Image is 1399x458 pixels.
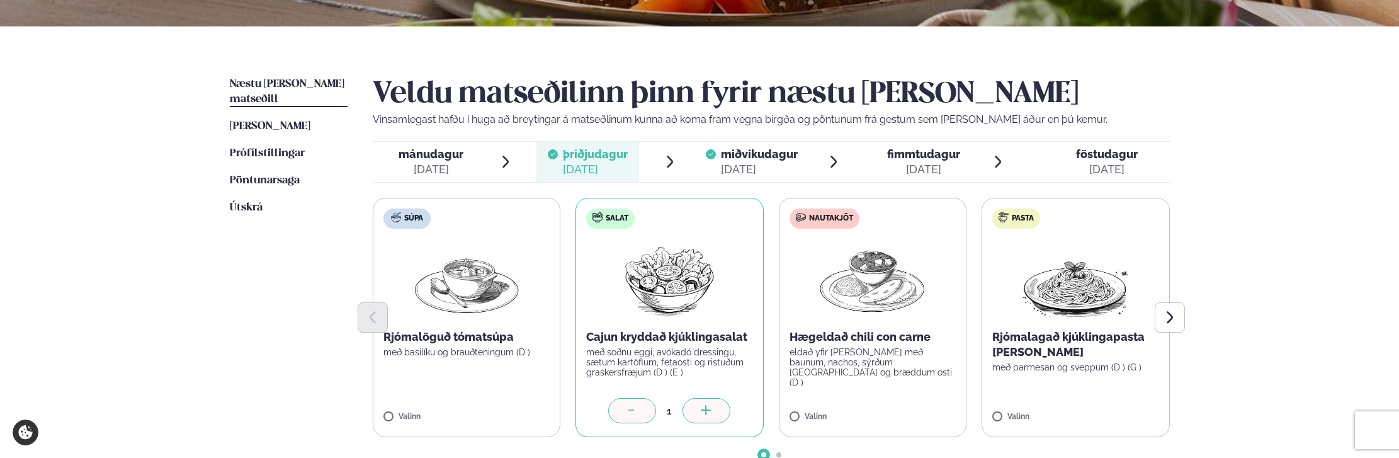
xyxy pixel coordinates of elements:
span: þriðjudagur [563,147,628,161]
div: [DATE] [721,162,798,177]
a: Pöntunarsaga [230,173,300,188]
img: Soup.png [411,239,522,319]
span: föstudagur [1076,147,1138,161]
img: salad.svg [592,212,603,222]
p: Cajun kryddað kjúklingasalat [586,329,753,345]
p: Rjómalagað kjúklingapasta [PERSON_NAME] [992,329,1159,360]
p: Rjómalöguð tómatsúpa [383,329,550,345]
img: Curry-Rice-Naan.png [817,239,928,319]
p: eldað yfir [PERSON_NAME] með baunum, nachos, sýrðum [GEOGRAPHIC_DATA] og bræddum osti (D ) [790,347,956,387]
span: fimmtudagur [887,147,960,161]
button: Next slide [1155,302,1185,333]
h2: Veldu matseðilinn þinn fyrir næstu [PERSON_NAME] [373,77,1170,112]
div: [DATE] [887,162,960,177]
span: [PERSON_NAME] [230,121,310,132]
p: Hægeldað chili con carne [790,329,956,345]
p: Vinsamlegast hafðu í huga að breytingar á matseðlinum kunna að koma fram vegna birgða og pöntunum... [373,112,1170,127]
img: soup.svg [391,212,401,222]
a: [PERSON_NAME] [230,119,310,134]
div: 1 [656,404,683,418]
a: Prófílstillingar [230,146,305,161]
a: Næstu [PERSON_NAME] matseðill [230,77,348,107]
span: Pasta [1012,214,1034,224]
span: Útskrá [230,202,263,213]
button: Previous slide [358,302,388,333]
a: Útskrá [230,200,263,215]
span: Næstu [PERSON_NAME] matseðill [230,79,344,105]
span: mánudagur [399,147,463,161]
span: Nautakjöt [809,214,853,224]
span: Pöntunarsaga [230,175,300,186]
img: beef.svg [796,212,806,222]
span: miðvikudagur [721,147,798,161]
span: Go to slide 2 [776,452,781,457]
div: [DATE] [399,162,463,177]
p: með basilíku og brauðteningum (D ) [383,347,550,357]
p: með parmesan og sveppum (D ) (G ) [992,362,1159,372]
a: Cookie settings [13,420,38,445]
span: Salat [606,214,628,224]
p: með soðnu eggi, avókadó dressingu, sætum kartöflum, fetaosti og ristuðum graskersfræjum (D ) (E ) [586,347,753,377]
img: Salad.png [614,239,725,319]
span: Go to slide 1 [761,452,766,457]
div: [DATE] [1076,162,1138,177]
img: pasta.svg [999,212,1009,222]
div: [DATE] [563,162,628,177]
img: Spagetti.png [1020,239,1131,319]
span: Prófílstillingar [230,148,305,159]
span: Súpa [404,214,423,224]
